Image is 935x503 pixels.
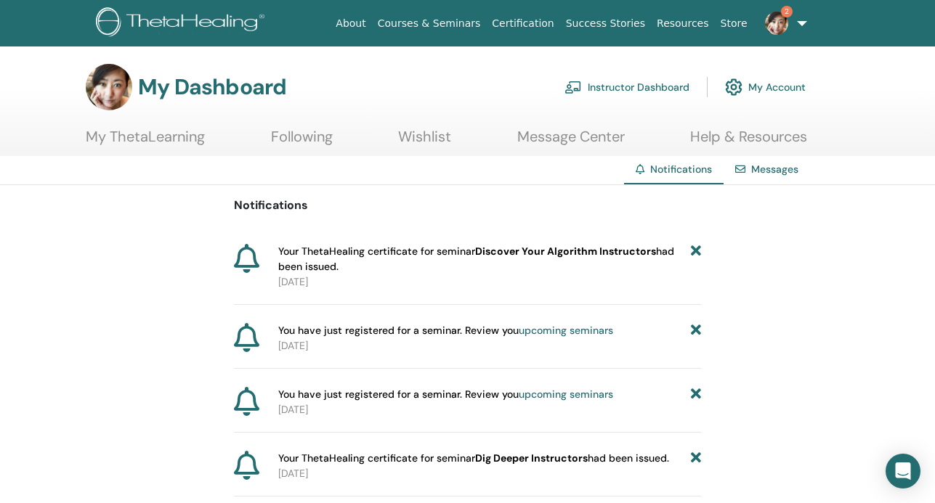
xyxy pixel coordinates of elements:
a: About [330,10,371,37]
a: My Account [725,71,806,103]
h3: My Dashboard [138,74,286,100]
a: Following [271,128,333,156]
p: [DATE] [278,274,701,290]
a: My ThetaLearning [86,128,205,156]
a: upcoming seminars [519,324,613,337]
a: Certification [486,10,559,37]
a: Success Stories [560,10,651,37]
a: Instructor Dashboard [564,71,689,103]
div: Open Intercom Messenger [886,454,920,488]
img: default.jpg [765,12,788,35]
span: You have just registered for a seminar. Review you [278,323,613,338]
img: logo.png [96,7,270,40]
a: upcoming seminars [519,388,613,401]
img: cog.svg [725,75,742,99]
a: Store [715,10,753,37]
span: Notifications [650,163,712,176]
img: chalkboard-teacher.svg [564,81,582,94]
a: Message Center [517,128,625,156]
p: [DATE] [278,402,701,417]
a: Wishlist [398,128,451,156]
span: You have just registered for a seminar. Review you [278,387,613,402]
a: Messages [751,163,798,176]
p: Notifications [234,197,702,214]
a: Courses & Seminars [372,10,487,37]
a: Resources [651,10,715,37]
p: [DATE] [278,466,701,481]
span: 2 [781,6,793,17]
span: Your ThetaHealing certificate for seminar had been issued. [278,451,669,466]
p: [DATE] [278,338,701,353]
img: default.jpg [86,64,132,110]
b: Dig Deeper Instructors [475,451,588,465]
span: Your ThetaHealing certificate for seminar had been issued. [278,244,691,274]
b: Discover Your Algorithm Instructors [475,245,656,258]
a: Help & Resources [690,128,807,156]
